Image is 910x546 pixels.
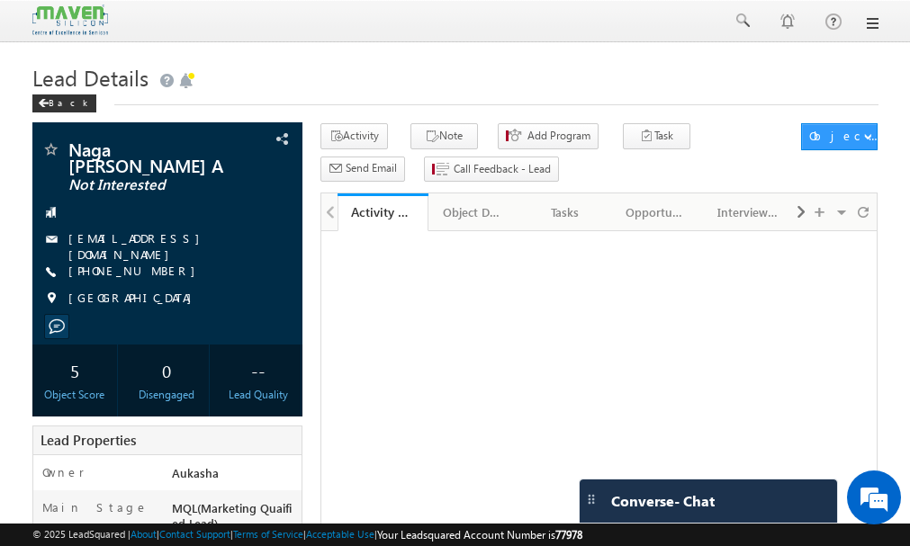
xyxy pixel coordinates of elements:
[42,499,149,515] label: Main Stage
[131,528,157,540] a: About
[37,387,113,403] div: Object Score
[68,140,232,173] span: Naga [PERSON_NAME] A
[320,123,388,149] button: Activity
[346,160,397,176] span: Send Email
[68,230,209,262] a: [EMAIL_ADDRESS][DOMAIN_NAME]
[159,528,230,540] a: Contact Support
[306,528,374,540] a: Acceptable Use
[68,263,204,281] span: [PHONE_NUMBER]
[320,157,405,183] button: Send Email
[410,123,478,149] button: Note
[32,94,105,109] a: Back
[555,528,582,542] span: 77978
[129,387,205,403] div: Disengaged
[454,161,551,177] span: Call Feedback - Lead
[172,465,219,480] span: Aukasha
[703,193,794,231] a: Interview Status
[611,193,702,229] li: Opportunities
[611,193,702,231] a: Opportunities
[42,464,85,480] label: Owner
[428,193,519,231] a: Object Details
[37,354,113,387] div: 5
[611,493,715,509] span: Converse - Chat
[233,528,303,540] a: Terms of Service
[338,193,428,229] li: Activity History
[68,290,201,308] span: [GEOGRAPHIC_DATA]
[717,201,778,223] div: Interview Status
[424,157,559,183] button: Call Feedback - Lead
[809,128,886,144] div: Object Actions
[623,123,690,149] button: Task
[221,387,297,403] div: Lead Quality
[338,193,428,231] a: Activity History
[32,94,96,112] div: Back
[68,176,232,194] span: Not Interested
[428,193,519,229] li: Lead Details
[377,528,582,542] span: Your Leadsquared Account Number is
[520,193,611,231] a: Tasks
[41,431,136,449] span: Lead Properties
[584,492,599,506] img: carter-drag
[32,63,149,92] span: Lead Details
[801,123,878,150] button: Object Actions
[221,354,297,387] div: --
[32,4,108,36] img: Custom Logo
[703,193,794,229] li: Interview Status
[129,354,205,387] div: 0
[443,201,503,223] div: Object Details
[351,203,415,220] div: Activity History
[498,123,599,149] button: Add Program
[167,499,302,540] div: MQL(Marketing Quaified Lead)
[32,526,582,543] span: © 2025 LeadSquared | | | | |
[527,128,590,144] span: Add Program
[535,201,595,223] div: Tasks
[626,201,686,223] div: Opportunities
